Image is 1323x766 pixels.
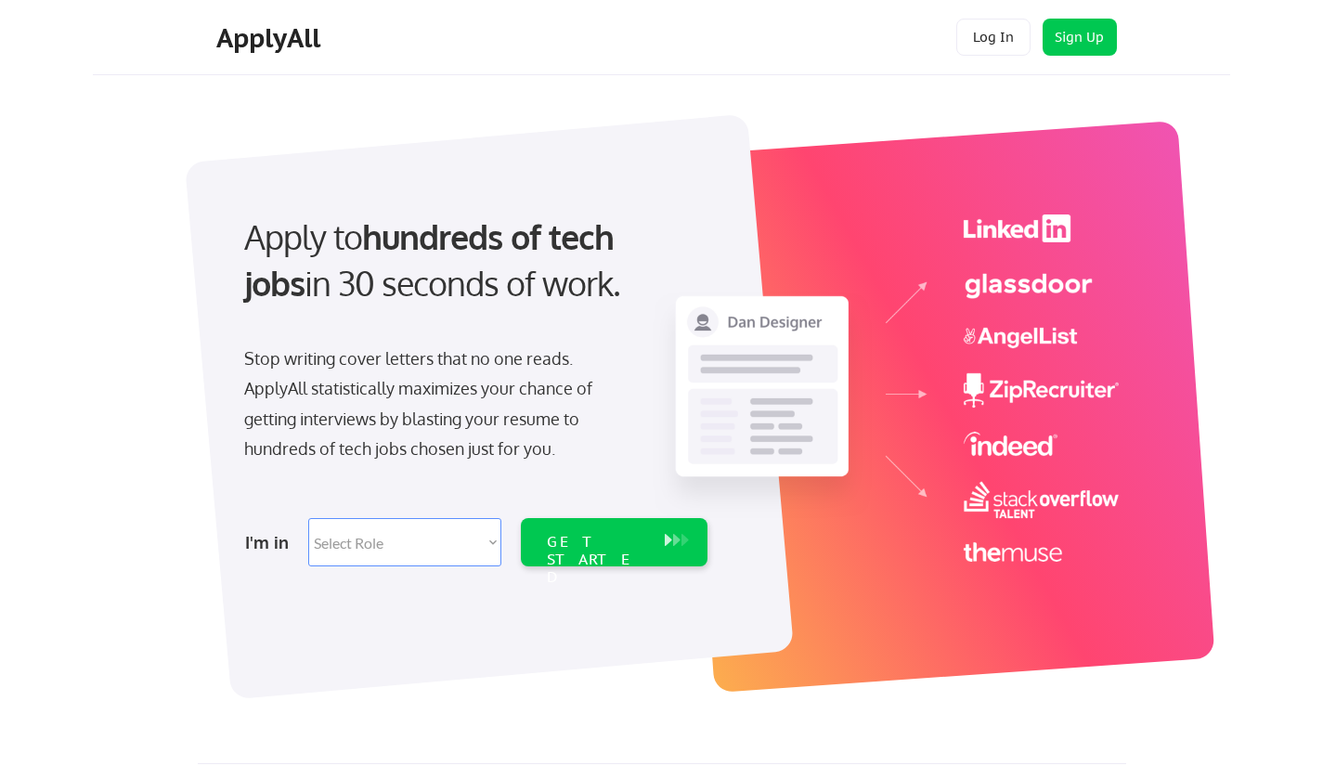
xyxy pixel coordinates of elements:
div: Stop writing cover letters that no one reads. ApplyAll statistically maximizes your chance of get... [244,344,626,464]
strong: hundreds of tech jobs [244,215,622,304]
div: Apply to in 30 seconds of work. [244,214,700,307]
div: GET STARTED [547,533,646,587]
button: Log In [956,19,1031,56]
button: Sign Up [1043,19,1117,56]
div: I'm in [245,527,297,557]
div: ApplyAll [216,22,326,54]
